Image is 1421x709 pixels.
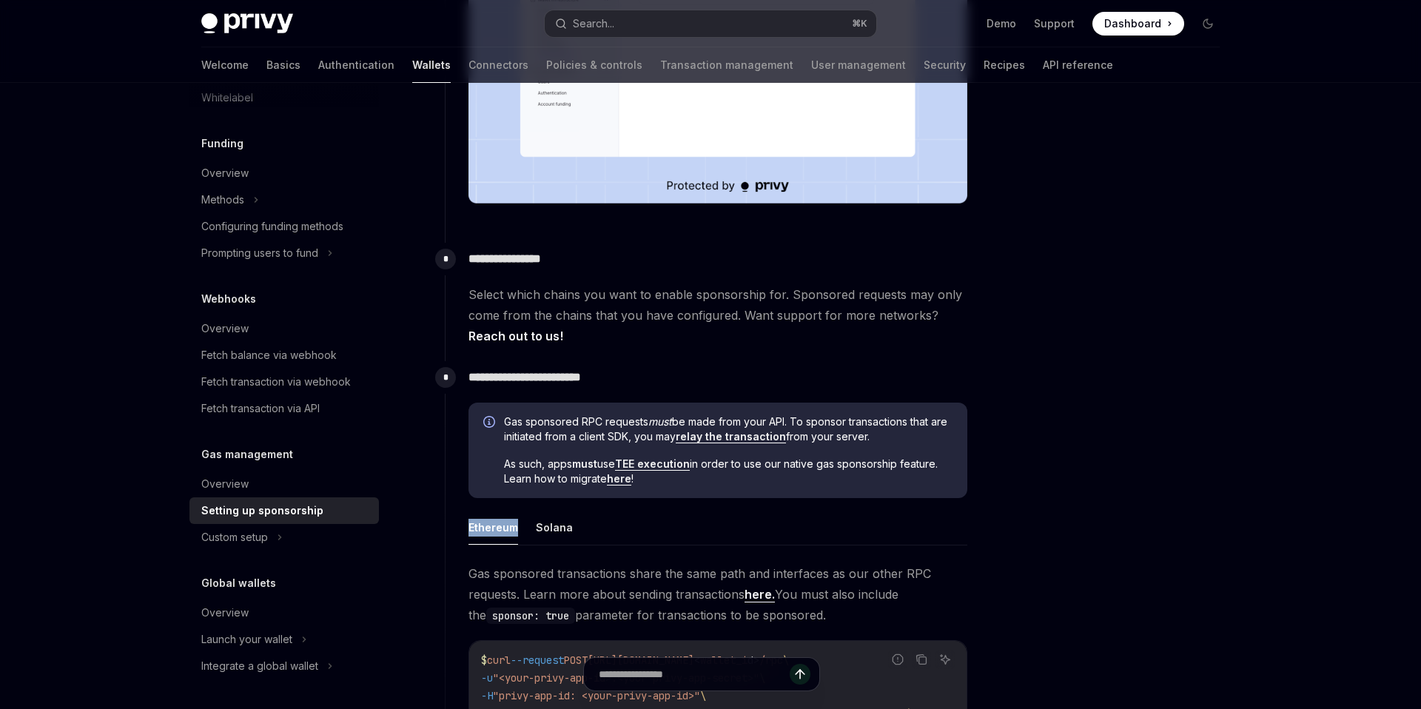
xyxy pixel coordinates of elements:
[546,47,642,83] a: Policies & controls
[201,290,256,308] h5: Webhooks
[588,653,694,667] span: [URL][DOMAIN_NAME]
[201,164,249,182] div: Overview
[987,16,1016,31] a: Demo
[201,528,268,546] div: Custom setup
[573,15,614,33] div: Search...
[1043,47,1113,83] a: API reference
[201,604,249,622] div: Overview
[189,395,379,422] a: Fetch transaction via API
[201,218,343,235] div: Configuring funding methods
[201,631,292,648] div: Launch your wallet
[468,329,563,344] a: Reach out to us!
[790,664,810,685] button: Send message
[748,653,753,667] span: d
[912,650,931,669] button: Copy the contents from the code block
[694,653,700,667] span: <
[783,653,789,667] span: \
[545,10,876,37] button: Search...⌘K
[536,510,573,545] button: Solana
[984,47,1025,83] a: Recipes
[676,430,786,443] a: relay the transaction
[318,47,394,83] a: Authentication
[201,446,293,463] h5: Gas management
[201,475,249,493] div: Overview
[511,653,564,667] span: --request
[189,599,379,626] a: Overview
[1034,16,1075,31] a: Support
[483,416,498,431] svg: Info
[648,415,672,428] em: must
[1092,12,1184,36] a: Dashboard
[615,457,690,471] a: TEE execution
[201,574,276,592] h5: Global wallets
[572,457,597,470] strong: must
[1196,12,1220,36] button: Toggle dark mode
[468,563,967,625] span: Gas sponsored transactions share the same path and interfaces as our other RPC requests. Learn mo...
[468,47,528,83] a: Connectors
[201,373,351,391] div: Fetch transaction via webhook
[189,160,379,187] a: Overview
[487,653,511,667] span: curl
[745,587,775,602] a: here.
[888,650,907,669] button: Report incorrect code
[189,213,379,240] a: Configuring funding methods
[201,135,243,152] h5: Funding
[481,653,487,667] span: $
[1104,16,1161,31] span: Dashboard
[201,191,244,209] div: Methods
[504,457,953,486] span: As such, apps use in order to use our native gas sponsorship feature. Learn how to migrate !
[201,13,293,34] img: dark logo
[201,320,249,337] div: Overview
[201,47,249,83] a: Welcome
[189,315,379,342] a: Overview
[564,653,588,667] span: POST
[189,497,379,524] a: Setting up sponsorship
[201,657,318,675] div: Integrate a global wallet
[660,47,793,83] a: Transaction management
[486,608,575,624] code: sponsor: true
[189,471,379,497] a: Overview
[412,47,451,83] a: Wallets
[201,502,323,520] div: Setting up sponsorship
[189,369,379,395] a: Fetch transaction via webhook
[504,414,953,444] span: Gas sponsored RPC requests be made from your API. To sponsor transactions that are initiated from...
[201,244,318,262] div: Prompting users to fund
[468,284,967,346] span: Select which chains you want to enable sponsorship for. Sponsored requests may only come from the...
[201,400,320,417] div: Fetch transaction via API
[607,472,631,485] a: here
[468,510,518,545] button: Ethereum
[811,47,906,83] a: User management
[201,346,337,364] div: Fetch balance via webhook
[759,653,783,667] span: /rpc
[935,650,955,669] button: Ask AI
[266,47,300,83] a: Basics
[924,47,966,83] a: Security
[700,653,748,667] span: wallet_i
[189,342,379,369] a: Fetch balance via webhook
[753,653,759,667] span: >
[852,18,867,30] span: ⌘ K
